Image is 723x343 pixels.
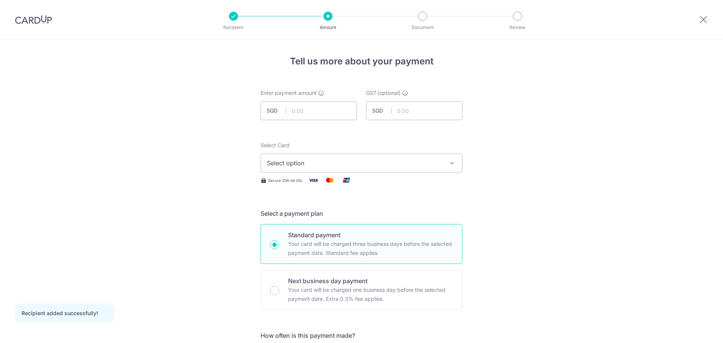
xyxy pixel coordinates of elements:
[288,276,453,285] p: Next business day payment
[339,175,354,185] img: Union Pay
[261,89,317,97] span: Enter payment amount
[206,24,261,31] p: Recipient
[288,285,453,303] p: Your card will be charged one business day before the selected payment date. Extra 0.3% fee applies.
[306,175,321,185] img: Visa
[15,15,52,24] img: CardUp
[322,175,337,185] img: Mastercard
[261,55,462,68] h4: Tell us more about your payment
[261,209,462,218] h5: Select a payment plan
[366,101,462,120] input: 0.00
[288,230,453,239] p: Standard payment
[261,142,290,148] span: translation missing: en.payables.payment_networks.credit_card.summary.labels.select_card
[288,239,453,258] p: Your card will be charged three business days before the selected payment date. Standard fee appl...
[372,107,392,114] span: SGD
[21,309,105,317] div: Recipient added successfully!
[267,159,442,168] span: Select option
[261,154,462,172] button: Select option
[490,24,545,31] p: Review
[261,331,462,340] h5: How often is this payment made?
[395,24,450,31] p: Document
[261,101,357,120] input: 0.00
[300,24,356,31] p: Amount
[267,107,286,114] span: SGD
[366,89,377,97] span: GST
[377,89,401,97] span: (optional)
[268,177,303,183] span: Secure 256-bit SSL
